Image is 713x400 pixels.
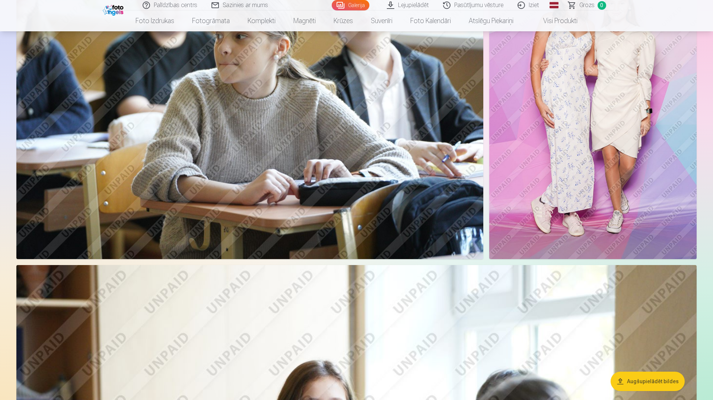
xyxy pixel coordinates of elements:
a: Fotogrāmata [183,10,239,31]
a: Foto kalendāri [401,10,460,31]
button: Augšupielādēt bildes [611,372,685,391]
span: Grozs [579,1,595,10]
a: Komplekti [239,10,284,31]
a: Atslēgu piekariņi [460,10,522,31]
a: Magnēti [284,10,325,31]
img: /fa1 [103,3,125,16]
a: Visi produkti [522,10,586,31]
a: Foto izdrukas [127,10,183,31]
span: 0 [598,1,606,10]
a: Suvenīri [362,10,401,31]
a: Krūzes [325,10,362,31]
